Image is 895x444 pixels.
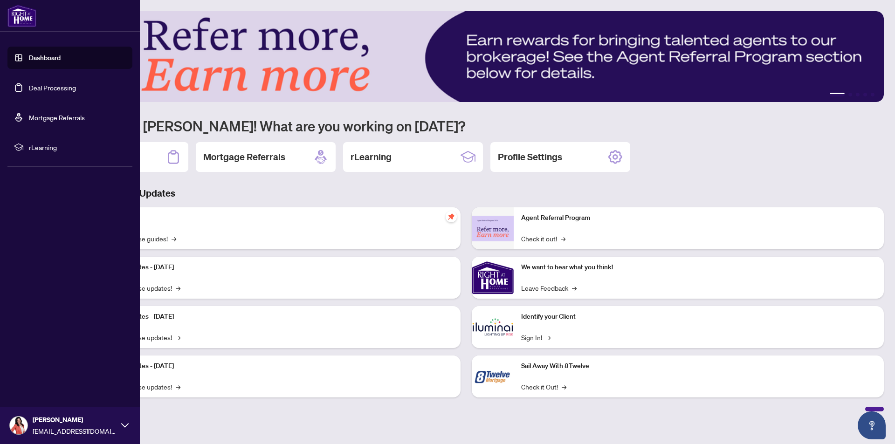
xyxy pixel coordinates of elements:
span: pushpin [446,211,457,222]
h2: Mortgage Referrals [203,150,285,164]
p: Agent Referral Program [521,213,876,223]
span: → [176,382,180,392]
a: Leave Feedback→ [521,283,577,293]
span: → [572,283,577,293]
img: Agent Referral Program [472,216,514,241]
a: Deal Processing [29,83,76,92]
img: We want to hear what you think! [472,257,514,299]
button: 4 [863,93,867,96]
p: Identify your Client [521,312,876,322]
img: Slide 0 [48,11,884,102]
span: [PERSON_NAME] [33,415,117,425]
span: → [176,332,180,342]
p: Platform Updates - [DATE] [98,312,453,322]
h1: Welcome back [PERSON_NAME]! What are you working on [DATE]? [48,117,884,135]
span: → [172,233,176,244]
span: rLearning [29,142,126,152]
span: → [546,332,551,342]
button: 5 [871,93,874,96]
img: Profile Icon [10,417,28,434]
p: Platform Updates - [DATE] [98,361,453,371]
span: → [176,283,180,293]
p: Sail Away With 8Twelve [521,361,876,371]
button: 1 [830,93,845,96]
p: We want to hear what you think! [521,262,876,273]
button: Open asap [858,411,886,439]
p: Platform Updates - [DATE] [98,262,453,273]
span: → [562,382,566,392]
img: Sail Away With 8Twelve [472,355,514,397]
span: [EMAIL_ADDRESS][DOMAIN_NAME] [33,426,117,436]
a: Mortgage Referrals [29,113,85,122]
img: logo [7,5,36,27]
button: 3 [856,93,860,96]
a: Check it Out!→ [521,382,566,392]
p: Self-Help [98,213,453,223]
button: 2 [848,93,852,96]
a: Check it out!→ [521,233,565,244]
img: Identify your Client [472,306,514,348]
a: Dashboard [29,54,61,62]
h3: Brokerage & Industry Updates [48,187,884,200]
a: Sign In!→ [521,332,551,342]
span: → [561,233,565,244]
h2: Profile Settings [498,150,562,164]
h2: rLearning [351,150,392,164]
